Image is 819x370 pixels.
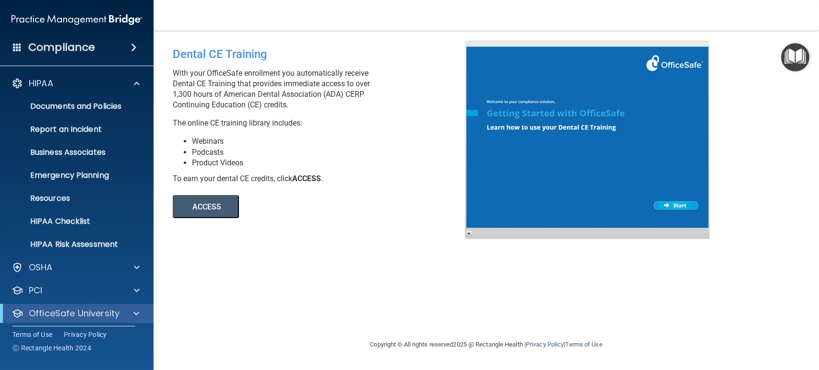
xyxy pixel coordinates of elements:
[173,40,472,68] div: Dental CE Training
[6,217,137,226] p: HIPAA Checklist
[6,102,137,111] p: Documents and Policies
[173,204,435,211] a: ACCESS
[29,285,42,296] p: PCI
[12,308,139,319] a: OfficeSafe University
[29,78,53,89] p: HIPAA
[526,341,564,348] a: Privacy Policy
[12,343,91,353] span: Ⓒ Rectangle Health 2024
[653,302,807,340] iframe: Drift Widget Chat Controller
[12,262,140,273] a: OSHA
[173,173,472,184] div: To earn your dental CE credits, click .
[64,330,107,339] a: Privacy Policy
[6,148,137,157] p: Business Associates
[6,125,137,134] p: Report an Incident
[28,41,95,54] h4: Compliance
[6,194,137,203] p: Resources
[311,329,662,360] div: Copyright © All rights reserved 2025 @ Rectangle Health | |
[12,10,142,29] img: PMB logo
[173,118,472,128] p: The online CE training library includes:
[173,68,472,110] p: With your OfficeSafe enrollment you automatically receive Dental CE Training that provides immedi...
[781,43,809,71] button: Open Resource Center
[29,262,53,273] p: OSHA
[292,174,321,183] b: ACCESS
[29,308,119,319] p: OfficeSafe University
[12,285,140,296] a: PCI
[173,195,239,218] button: ACCESS
[192,136,472,147] li: Webinars
[12,78,140,89] a: HIPAA
[192,147,472,158] li: Podcasts
[192,158,472,168] li: Product Videos
[6,240,137,249] p: HIPAA Risk Assessment
[6,171,137,180] p: Emergency Planning
[12,330,52,339] a: Terms of Use
[565,341,602,348] a: Terms of Use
